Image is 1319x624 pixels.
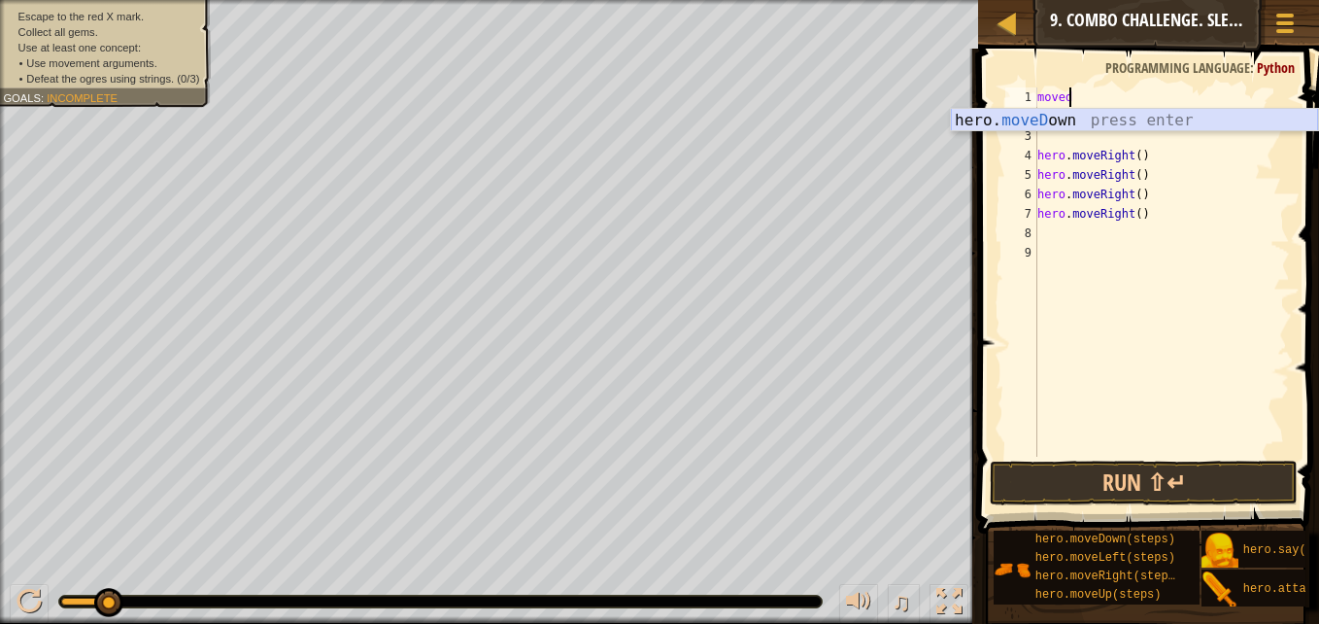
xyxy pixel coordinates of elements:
div: 4 [1005,146,1037,165]
span: Escape to the red X mark. [18,10,144,22]
img: portrait.png [1201,572,1238,608]
span: Use at least one concept: [18,41,141,53]
button: Ctrl + P: Pause [10,584,49,624]
div: 8 [1005,224,1037,243]
div: 5 [1005,165,1037,185]
li: Defeat the ogres using strings. [18,71,199,87]
span: Python [1257,58,1295,77]
i: • [18,56,22,69]
li: Use movement arguments. [18,55,199,71]
span: hero.moveRight(steps) [1035,570,1182,583]
span: : [1250,58,1257,77]
i: • [18,72,22,85]
span: Use movement arguments. [26,56,156,69]
li: Collect all gems. [3,24,199,40]
div: 7 [1005,204,1037,224]
img: portrait.png [994,551,1031,588]
span: Programming language [1105,58,1250,77]
li: Use at least one concept: [3,40,199,55]
span: hero.moveLeft(steps) [1035,551,1175,565]
span: hero.moveUp(steps) [1035,588,1162,602]
span: Hints [1209,11,1241,29]
button: Run ⇧↵ [990,461,1298,505]
span: : [41,91,47,104]
button: ♫ [888,584,921,624]
span: hero.moveDown(steps) [1035,533,1175,546]
span: Collect all gems. [18,25,98,38]
div: 6 [1005,185,1037,204]
button: Show game menu [1261,4,1309,50]
div: 2 [1005,107,1037,126]
div: 9 [1005,243,1037,262]
li: Escape to the red X mark. [3,9,199,24]
div: 3 [1005,126,1037,146]
button: Adjust volume [839,584,878,624]
span: Defeat the ogres using strings. (0/3) [26,72,199,85]
img: portrait.png [1201,533,1238,570]
span: Incomplete [47,91,118,104]
span: Goals [3,91,41,104]
span: ♫ [892,587,911,616]
div: 1 [1005,87,1037,107]
button: Toggle fullscreen [930,584,968,624]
